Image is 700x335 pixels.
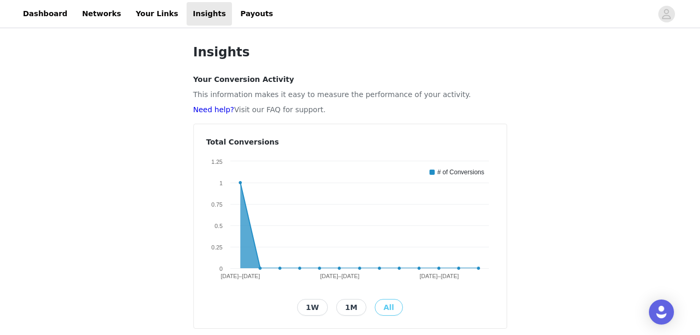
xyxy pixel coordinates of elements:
h4: Your Conversion Activity [193,74,507,85]
div: avatar [661,6,671,22]
p: This information makes it easy to measure the performance of your activity. [193,89,507,100]
text: 1.25 [211,159,222,165]
text: [DATE]–[DATE] [320,273,359,279]
text: 0.75 [211,201,222,208]
button: 1M [336,299,366,316]
a: Dashboard [17,2,73,26]
text: 0 [219,266,222,272]
p: Visit our FAQ for support. [193,104,507,115]
text: 1 [219,180,222,186]
a: Networks [76,2,127,26]
text: # of Conversions [437,169,484,176]
a: Your Links [129,2,185,26]
a: Insights [187,2,232,26]
button: 1W [297,299,328,316]
h4: Total Conversions [206,137,494,148]
div: Open Intercom Messenger [649,300,674,325]
button: All [375,299,403,316]
text: 0.25 [211,244,222,250]
a: Need help? [193,105,235,114]
a: Payouts [234,2,279,26]
text: 0.5 [214,223,222,229]
text: [DATE]–[DATE] [220,273,260,279]
text: [DATE]–[DATE] [419,273,458,279]
h1: Insights [193,43,507,62]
